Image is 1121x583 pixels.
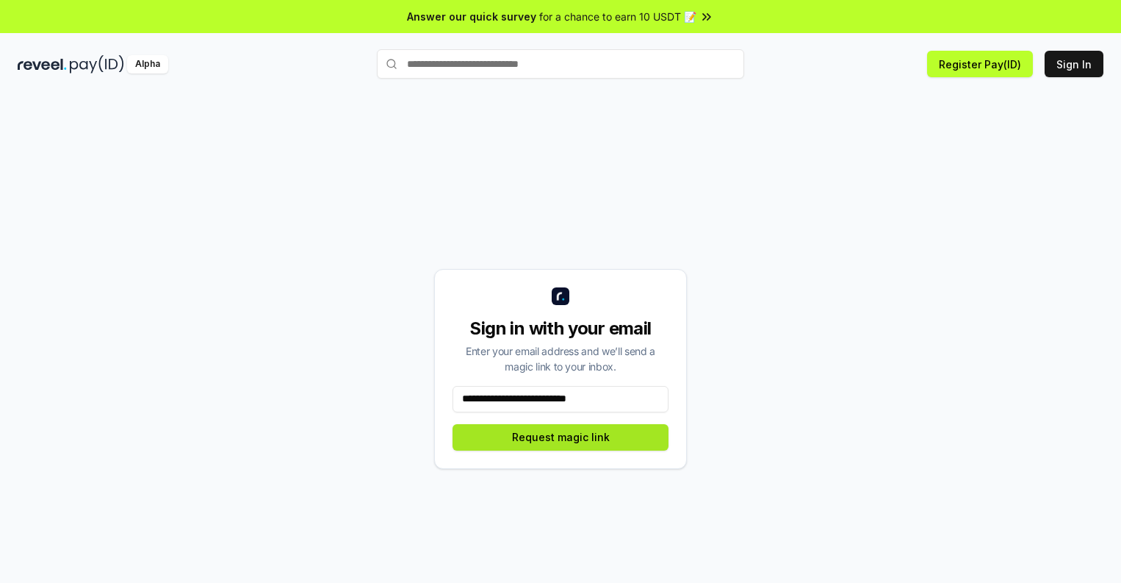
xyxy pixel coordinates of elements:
button: Sign In [1045,51,1103,77]
span: Answer our quick survey [407,9,536,24]
img: reveel_dark [18,55,67,74]
span: for a chance to earn 10 USDT 📝 [539,9,696,24]
div: Sign in with your email [453,317,668,340]
img: pay_id [70,55,124,74]
div: Enter your email address and we’ll send a magic link to your inbox. [453,343,668,374]
button: Request magic link [453,424,668,451]
button: Register Pay(ID) [927,51,1033,77]
img: logo_small [552,287,569,305]
div: Alpha [127,55,168,74]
